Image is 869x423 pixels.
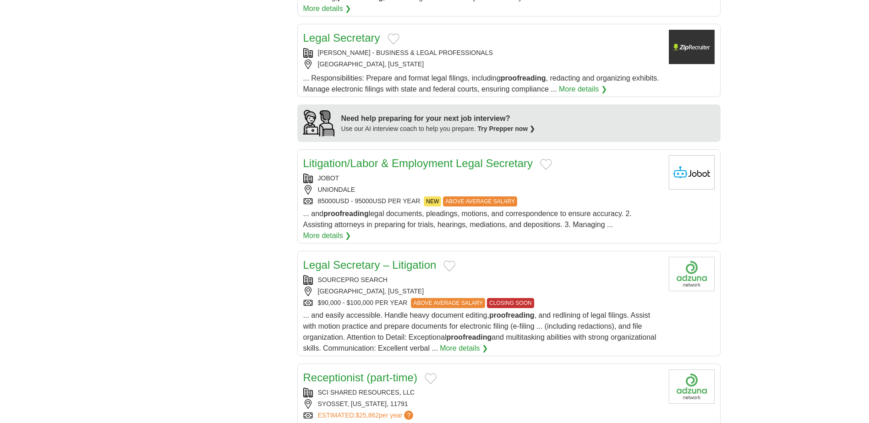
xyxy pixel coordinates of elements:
span: ? [404,411,413,420]
span: CLOSING SOON [487,298,534,308]
div: [GEOGRAPHIC_DATA], [US_STATE] [303,60,661,69]
img: Company logo [669,369,715,404]
a: More details ❯ [559,84,607,95]
button: Add to favorite jobs [388,33,399,44]
a: Try Prepper now ❯ [478,125,536,132]
button: Add to favorite jobs [540,159,552,170]
span: ... and legal documents, pleadings, motions, and correspondence to ensure accuracy. 2. Assisting ... [303,210,632,228]
div: 85000USD - 95000USD PER YEAR [303,196,661,206]
div: SYOSSET, [US_STATE], 11791 [303,399,661,409]
button: Add to favorite jobs [443,260,455,271]
a: More details ❯ [303,3,351,14]
span: NEW [424,196,441,206]
a: More details ❯ [303,230,351,241]
img: Jobot logo [669,155,715,190]
strong: proofreading [323,210,369,217]
span: ... Responsibilities: Prepare and format legal filings, including , redacting and organizing exhi... [303,74,659,93]
strong: proofreading [489,311,535,319]
span: ABOVE AVERAGE SALARY [411,298,485,308]
button: Add to favorite jobs [425,373,437,384]
div: UNIONDALE [303,185,661,195]
span: $25,862 [355,412,379,419]
span: ABOVE AVERAGE SALARY [443,196,517,206]
div: [PERSON_NAME] - BUSINESS & LEGAL PROFESSIONALS [303,48,661,58]
div: [GEOGRAPHIC_DATA], [US_STATE] [303,287,661,296]
a: Litigation/Labor & Employment Legal Secretary [303,157,533,169]
a: Legal Secretary – Litigation [303,259,437,271]
div: SCI SHARED RESOURCES, LLC [303,388,661,397]
div: $90,000 - $100,000 PER YEAR [303,298,661,308]
a: Receptionist (part-time) [303,371,417,384]
strong: proofreading [501,74,546,82]
a: Legal Secretary [303,32,380,44]
span: ... and easily accessible. Handle heavy document editing, , and redlining of legal filings. Assis... [303,311,656,352]
a: ESTIMATED:$25,862per year? [318,411,415,420]
a: More details ❯ [440,343,488,354]
div: Use our AI interview coach to help you prepare. [341,124,536,134]
a: JOBOT [318,174,339,182]
img: Company logo [669,257,715,291]
img: Company logo [669,30,715,64]
div: SOURCEPRO SEARCH [303,275,661,285]
strong: proofreading [447,333,492,341]
div: Need help preparing for your next job interview? [341,113,536,124]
